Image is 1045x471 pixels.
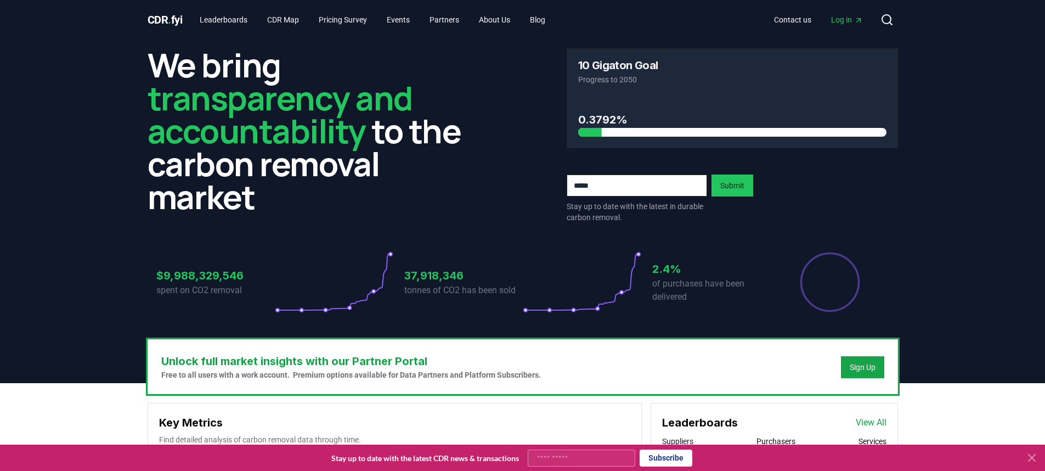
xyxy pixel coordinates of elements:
a: CDR.fyi [148,12,183,27]
a: About Us [470,10,519,30]
a: Events [378,10,419,30]
button: Services [858,436,886,447]
h3: 0.3792% [578,111,886,128]
nav: Main [765,10,872,30]
nav: Main [191,10,554,30]
p: Free to all users with a work account. Premium options available for Data Partners and Platform S... [161,369,541,380]
button: Purchasers [756,436,795,447]
p: tonnes of CO2 has been sold [404,284,523,297]
p: Find detailed analysis of carbon removal data through time. [159,434,630,445]
a: CDR Map [258,10,308,30]
button: Suppliers [662,436,693,447]
div: Percentage of sales delivered [799,251,861,313]
p: Stay up to date with the latest in durable carbon removal. [567,201,707,223]
h3: Key Metrics [159,414,630,431]
a: Partners [421,10,468,30]
button: Submit [711,175,753,197]
h3: 2.4% [652,261,771,277]
span: transparency and accountability [148,75,413,153]
p: spent on CO2 removal [156,284,275,297]
a: Contact us [765,10,820,30]
a: Blog [521,10,554,30]
p: Progress to 2050 [578,74,886,85]
a: Leaderboards [191,10,256,30]
h2: We bring to the carbon removal market [148,48,479,213]
span: . [168,13,171,26]
p: of purchases have been delivered [652,277,771,304]
h3: 37,918,346 [404,267,523,284]
a: Sign Up [850,362,875,373]
a: Pricing Survey [310,10,376,30]
h3: Unlock full market insights with our Partner Portal [161,353,541,369]
span: Log in [831,14,863,25]
button: Sign Up [841,356,884,378]
a: Log in [822,10,872,30]
h3: Leaderboards [662,414,738,431]
a: View All [856,416,886,429]
span: CDR fyi [148,13,183,26]
h3: 10 Gigaton Goal [578,60,658,71]
h3: $9,988,329,546 [156,267,275,284]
